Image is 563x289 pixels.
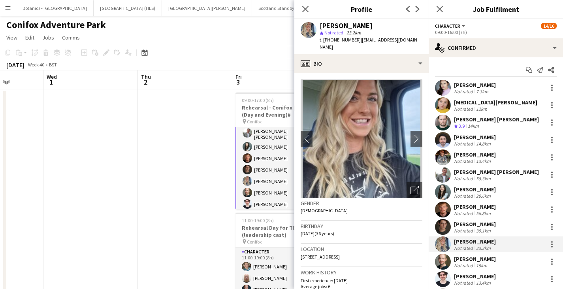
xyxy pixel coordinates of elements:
[454,280,475,286] div: Not rated
[25,34,34,41] span: Edit
[301,223,422,230] h3: Birthday
[429,4,563,14] h3: Job Fulfilment
[454,255,496,263] div: [PERSON_NAME]
[454,151,496,158] div: [PERSON_NAME]
[320,37,361,43] span: t. [PHONE_NUMBER]
[301,200,422,207] h3: Gender
[324,30,343,36] span: Not rated
[3,32,21,43] a: View
[475,158,492,164] div: 13.4km
[454,203,496,210] div: [PERSON_NAME]
[301,254,340,260] span: [STREET_ADDRESS]
[454,134,496,141] div: [PERSON_NAME]
[475,141,492,147] div: 14.8km
[49,62,57,68] div: BST
[454,263,475,268] div: Not rated
[320,22,373,29] div: [PERSON_NAME]
[459,123,465,129] span: 3.9
[242,217,274,223] span: 11:00-19:00 (8h)
[6,34,17,41] span: View
[454,158,475,164] div: Not rated
[454,99,537,106] div: [MEDICAL_DATA][PERSON_NAME]
[16,0,94,16] button: Botanics - [GEOGRAPHIC_DATA]
[475,176,492,181] div: 58.3km
[454,106,475,112] div: Not rated
[454,89,475,94] div: Not rated
[454,210,475,216] div: Not rated
[26,62,46,68] span: Week 40
[454,228,475,234] div: Not rated
[235,51,324,247] app-card-role: [PERSON_NAME] [PERSON_NAME][PERSON_NAME][PERSON_NAME][PERSON_NAME] [PERSON_NAME][PERSON_NAME][PER...
[242,97,274,103] span: 09:00-17:00 (8h)
[454,245,475,251] div: Not rated
[320,37,420,50] span: | [EMAIL_ADDRESS][DOMAIN_NAME]
[435,23,460,29] span: Character
[466,123,480,130] div: 14km
[141,73,151,80] span: Thu
[140,77,151,87] span: 2
[301,230,334,236] span: [DATE] (36 years)
[475,193,492,199] div: 20.6km
[6,61,24,69] div: [DATE]
[39,32,57,43] a: Jobs
[454,186,496,193] div: [PERSON_NAME]
[454,221,496,228] div: [PERSON_NAME]
[301,278,422,283] p: First experience: [DATE]
[235,93,324,210] app-job-card: 09:00-17:00 (8h)14/16Rehearsal - Conifox [DATE] (Day and Evening)# Conifox2 Roles[PERSON_NAME] [P...
[407,182,422,198] div: Open photos pop-in
[252,0,301,16] button: Scotland Standby
[235,73,242,80] span: Fri
[235,104,324,118] h3: Rehearsal - Conifox [DATE] (Day and Evening)#
[454,141,475,147] div: Not rated
[454,238,496,245] div: [PERSON_NAME]
[301,208,348,213] span: [DEMOGRAPHIC_DATA]
[454,273,496,280] div: [PERSON_NAME]
[475,280,492,286] div: 13.4km
[541,23,557,29] span: 14/16
[45,77,57,87] span: 1
[162,0,252,16] button: [GEOGRAPHIC_DATA][PERSON_NAME]
[475,106,489,112] div: 12km
[42,34,54,41] span: Jobs
[6,19,106,31] h1: Conifox Adventure Park
[435,23,467,29] button: Character
[454,81,496,89] div: [PERSON_NAME]
[294,54,429,73] div: Bio
[475,228,492,234] div: 39.1km
[235,224,324,238] h3: Rehearsal Day for TERROR (leadership cast)
[47,73,57,80] span: Wed
[247,119,262,125] span: Conifox
[429,38,563,57] div: Confirmed
[301,79,422,198] img: Crew avatar or photo
[301,269,422,276] h3: Work history
[294,4,429,14] h3: Profile
[62,34,80,41] span: Comms
[475,263,489,268] div: 15km
[247,239,262,245] span: Conifox
[454,168,539,176] div: [PERSON_NAME] [PERSON_NAME]
[475,89,490,94] div: 7.3km
[301,246,422,253] h3: Location
[435,29,557,35] div: 09:00-16:00 (7h)
[22,32,38,43] a: Edit
[454,116,539,123] div: [PERSON_NAME] [PERSON_NAME]
[59,32,83,43] a: Comms
[475,245,492,251] div: 23.2km
[94,0,162,16] button: [GEOGRAPHIC_DATA] (HES)
[234,77,242,87] span: 3
[454,176,475,181] div: Not rated
[454,193,475,199] div: Not rated
[345,30,363,36] span: 23.2km
[475,210,492,216] div: 56.8km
